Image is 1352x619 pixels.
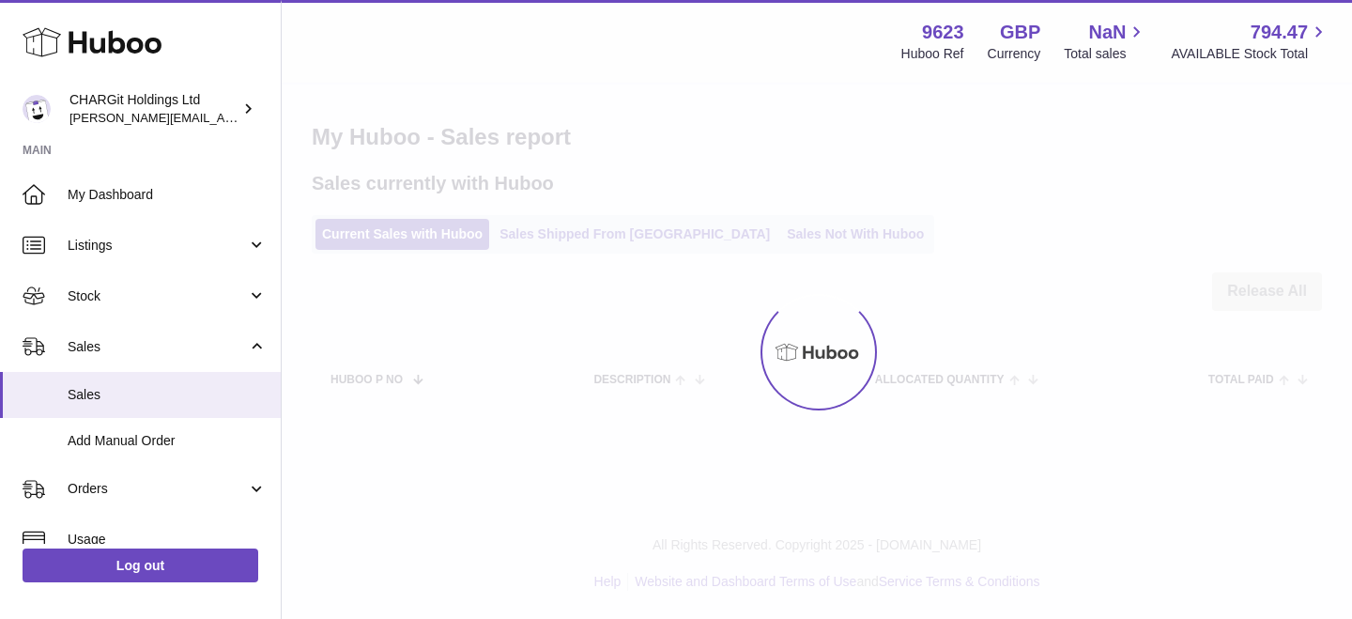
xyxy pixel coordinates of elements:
[23,549,258,582] a: Log out
[1171,20,1329,63] a: 794.47 AVAILABLE Stock Total
[1064,20,1147,63] a: NaN Total sales
[68,386,267,404] span: Sales
[68,287,247,305] span: Stock
[69,110,376,125] span: [PERSON_NAME][EMAIL_ADDRESS][DOMAIN_NAME]
[1064,45,1147,63] span: Total sales
[922,20,964,45] strong: 9623
[68,186,267,204] span: My Dashboard
[68,338,247,356] span: Sales
[988,45,1041,63] div: Currency
[69,91,238,127] div: CHARGit Holdings Ltd
[68,480,247,498] span: Orders
[1251,20,1308,45] span: 794.47
[1088,20,1126,45] span: NaN
[1000,20,1040,45] strong: GBP
[1171,45,1329,63] span: AVAILABLE Stock Total
[68,531,267,549] span: Usage
[68,237,247,255] span: Listings
[901,45,964,63] div: Huboo Ref
[23,95,51,123] img: francesca@chargit.co.uk
[68,432,267,450] span: Add Manual Order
